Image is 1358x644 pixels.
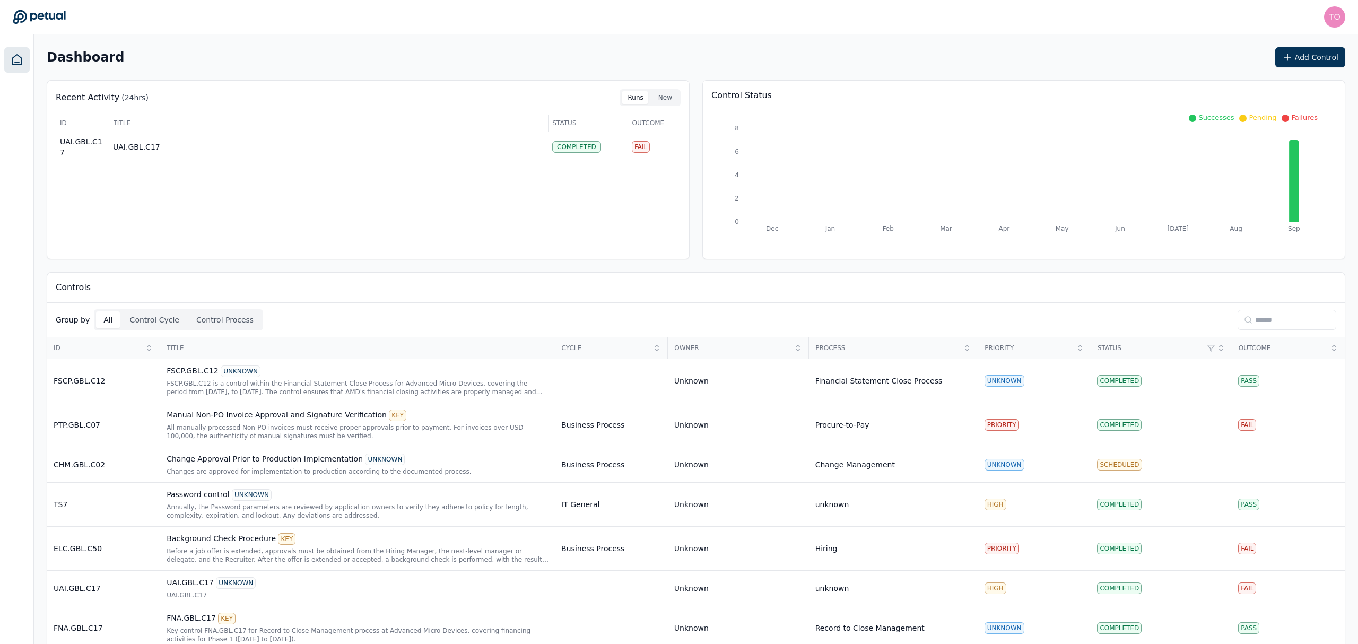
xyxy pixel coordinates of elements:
[552,141,601,153] div: Completed
[1238,375,1259,387] div: Pass
[167,503,549,520] div: Annually, the Password parameters are reviewed by application owners to verify they adhere to pol...
[167,410,549,421] div: Manual Non-PO Invoice Approval and Signature Verification
[985,543,1019,554] div: PRIORITY
[189,311,261,328] button: Control Process
[1097,375,1142,387] div: Completed
[674,623,709,633] div: Unknown
[1167,225,1189,232] tspan: [DATE]
[1239,344,1327,352] span: Outcome
[56,315,90,325] p: Group by
[278,533,295,545] div: KEY
[674,344,790,352] span: Owner
[735,218,739,225] tspan: 0
[167,626,549,643] div: Key control FNA.GBL.C17 for Record to Close Management process at Advanced Micro Devices, coverin...
[218,613,236,624] div: KEY
[167,423,549,440] div: All manually processed Non-PO invoices must receive proper approvals prior to payment. For invoic...
[167,365,549,377] div: FSCP.GBL.C12
[555,447,668,483] td: Business Process
[562,344,650,352] span: Cycle
[674,459,709,470] div: Unknown
[1238,622,1259,634] div: Pass
[54,459,153,470] div: CHM.GBL.C02
[389,410,406,421] div: KEY
[985,375,1024,387] div: UNKNOWN
[815,499,849,510] div: unknown
[216,577,256,589] div: UNKNOWN
[54,420,153,430] div: PTP.GBL.C07
[1097,543,1142,554] div: Completed
[735,195,739,202] tspan: 2
[167,454,549,465] div: Change Approval Prior to Production Implementation
[167,467,549,476] div: Changes are approved for implementation to production according to the documented process.
[60,119,105,127] span: ID
[167,344,548,352] span: Title
[1097,582,1142,594] div: Completed
[1238,582,1256,594] div: Fail
[1275,47,1345,67] button: Add Control
[555,527,668,571] td: Business Process
[674,583,709,594] div: Unknown
[815,376,943,386] div: Financial Statement Close Process
[114,119,544,127] span: Title
[56,91,119,104] p: Recent Activity
[167,547,549,564] div: Before a job offer is extended, approvals must be obtained from the Hiring Manager, the next-leve...
[167,591,549,599] div: UAI.GBL.C17
[1056,225,1069,232] tspan: May
[167,489,549,501] div: Password control
[167,577,549,589] div: UAI.GBL.C17
[167,533,549,545] div: Background Check Procedure
[815,543,838,554] div: Hiring
[54,583,153,594] div: UAI.GBL.C17
[1324,6,1345,28] img: tony.bolasna@amd.com
[167,379,549,396] div: FSCP.GBL.C12 is a control within the Financial Statement Close Process for Advanced Micro Devices...
[825,225,835,232] tspan: Jan
[1097,622,1142,634] div: Completed
[553,119,623,127] span: Status
[221,365,260,377] div: UNKNOWN
[1291,114,1318,121] span: Failures
[766,225,778,232] tspan: Dec
[167,613,549,624] div: FNA.GBL.C17
[1097,459,1142,471] div: Scheduled
[815,344,960,352] span: Process
[985,344,1073,352] span: Priority
[652,91,678,104] button: New
[47,50,124,65] h2: Dashboard
[815,420,869,430] div: Procure-to-Pay
[711,89,1336,102] p: Control Status
[674,420,709,430] div: Unknown
[54,376,153,386] div: FSCP.GBL.C12
[815,623,925,633] div: Record to Close Management
[735,148,739,155] tspan: 6
[632,119,677,127] span: Outcome
[1115,225,1125,232] tspan: Jun
[54,344,142,352] span: ID
[232,489,272,501] div: UNKNOWN
[56,281,91,294] p: Controls
[815,583,849,594] div: unknown
[985,582,1006,594] div: HIGH
[1288,225,1300,232] tspan: Sep
[632,141,650,153] div: Fail
[4,47,30,73] a: Dashboard
[1097,419,1142,431] div: Completed
[940,225,952,232] tspan: Mar
[1097,499,1142,510] div: Completed
[13,10,66,24] a: Go to Dashboard
[123,311,187,328] button: Control Cycle
[985,459,1024,471] div: UNKNOWN
[985,622,1024,634] div: UNKNOWN
[674,543,709,554] div: Unknown
[555,403,668,447] td: Business Process
[674,499,709,510] div: Unknown
[60,137,102,156] span: UAI.GBL.C17
[622,91,650,104] button: Runs
[985,499,1006,510] div: HIGH
[674,376,709,386] div: Unknown
[1249,114,1276,121] span: Pending
[1098,344,1204,352] span: Status
[735,171,739,179] tspan: 4
[985,419,1019,431] div: PRIORITY
[109,132,548,162] td: UAI.GBL.C17
[54,499,153,510] div: TS7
